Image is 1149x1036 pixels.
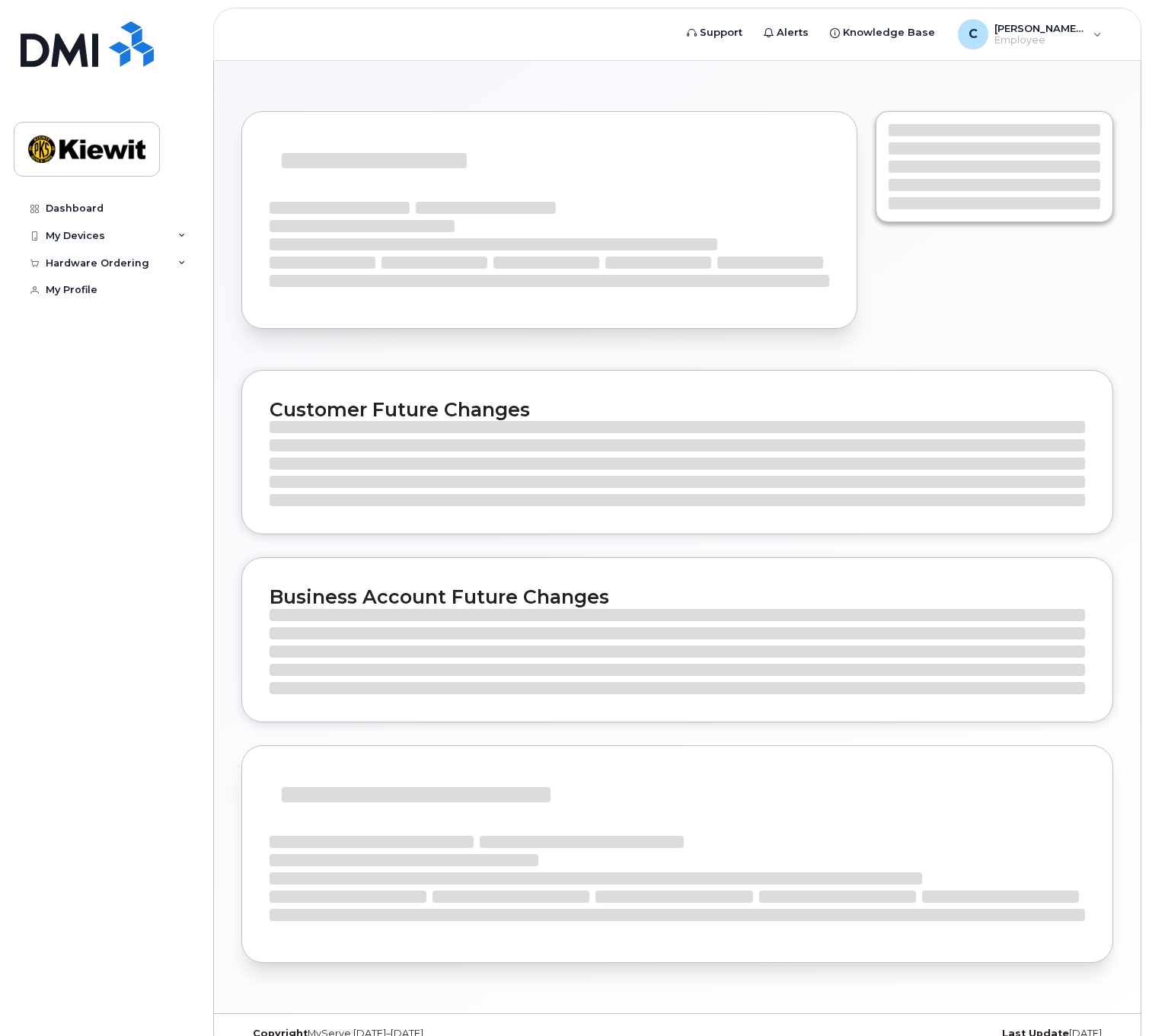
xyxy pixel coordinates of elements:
h2: Customer Future Changes [270,398,1085,421]
h2: Business Account Future Changes [270,585,1085,608]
